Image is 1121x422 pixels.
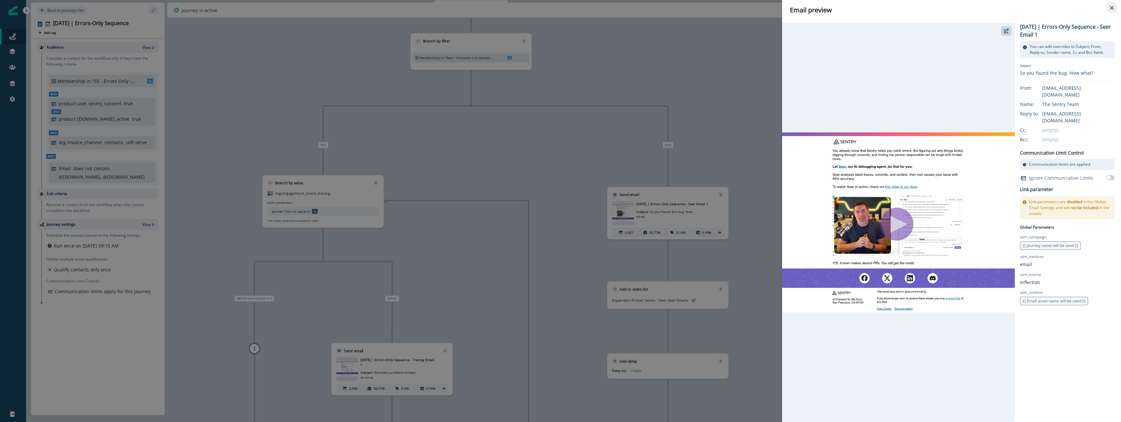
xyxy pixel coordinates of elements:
[1020,279,1040,286] p: inflection
[1070,205,1098,210] span: not be included
[1020,136,1053,143] div: Bcc:
[1023,298,1085,304] span: {{ Email asset name will be used }}
[1042,101,1114,108] div: The Sentry Team
[1020,272,1041,278] p: utm_source
[1020,127,1053,133] div: Cc:
[1042,84,1114,98] div: [EMAIL_ADDRESS][DOMAIN_NAME]
[1020,101,1053,108] div: Name:
[1020,186,1053,194] h2: Link parameter
[1029,199,1112,217] p: Link parameters are in the Global Email Settings and will in the emails.
[782,132,1015,312] img: email asset unavailable
[1020,261,1032,268] p: email
[1030,44,1112,55] p: You can add overrides to Subject, From, Reply-to, Sender name, Cc and Bcc fields
[1107,3,1117,13] button: Close
[1020,223,1054,230] p: Global Parameters
[1020,254,1044,260] p: utm_medium
[1020,69,1093,76] div: So you found the bug. Now what?
[1020,23,1114,38] p: [DATE] | Errors-Only Sequence - Seer Email 1
[1020,63,1093,69] p: Subject
[1020,234,1047,240] p: utm_campaign
[1067,199,1082,204] span: disabled
[1020,290,1042,295] p: utm_content
[1020,110,1053,117] div: Reply to:
[1020,84,1053,91] div: From:
[1042,136,1114,143] div: (empty)
[1042,110,1114,124] div: [EMAIL_ADDRESS][DOMAIN_NAME]
[1023,243,1078,248] span: {{ Journey name will be used }}
[1042,127,1114,133] div: (empty)
[790,5,1113,15] div: Email preview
